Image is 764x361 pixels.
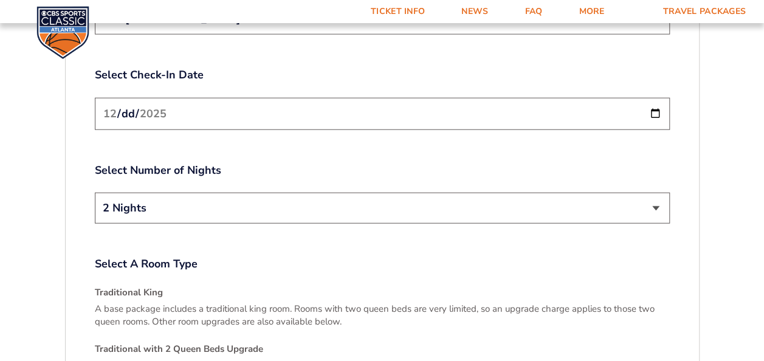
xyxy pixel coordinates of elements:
img: CBS Sports Classic [36,6,89,59]
label: Select Check-In Date [95,67,670,83]
label: Select A Room Type [95,256,670,272]
h4: Traditional with 2 Queen Beds Upgrade [95,343,670,356]
h4: Traditional King [95,286,670,299]
label: Select Number of Nights [95,163,670,178]
p: A base package includes a traditional king room. Rooms with two queen beds are very limited, so a... [95,303,670,328]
